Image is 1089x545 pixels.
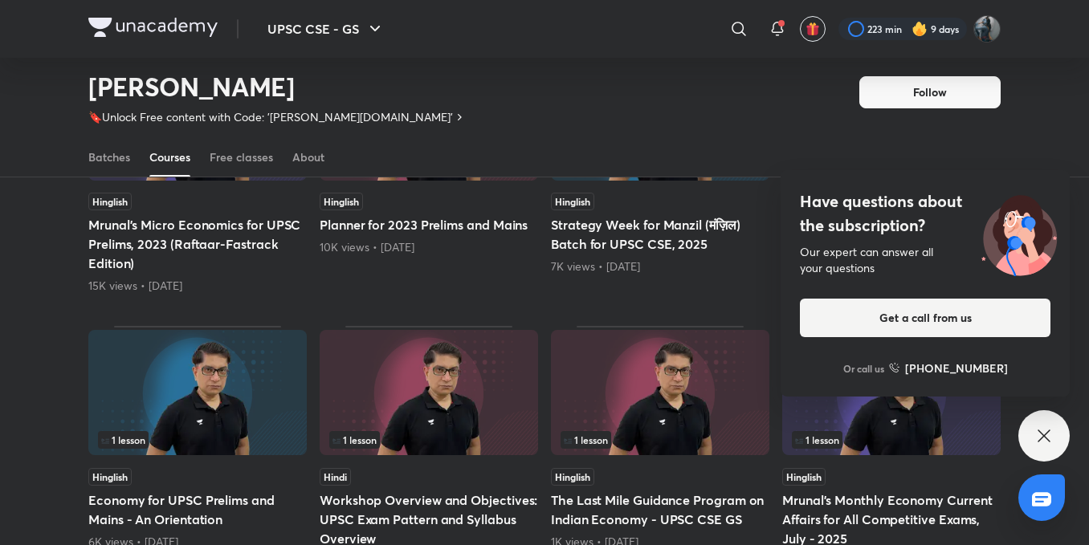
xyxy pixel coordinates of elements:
div: left [98,431,297,449]
button: avatar [800,16,826,42]
div: About [292,149,324,165]
div: 15K views • 2 years ago [88,278,307,294]
div: left [329,431,528,449]
div: infosection [792,431,991,449]
span: Hindi [320,468,351,486]
img: Company Logo [88,18,218,37]
span: 1 lesson [101,435,145,445]
img: Thumbnail [88,330,307,455]
div: infocontainer [329,431,528,449]
div: 7K views • 1 year ago [551,258,769,275]
button: Get a call from us [800,299,1050,337]
a: Company Logo [88,18,218,41]
button: Follow [859,76,1001,108]
div: left [792,431,991,449]
button: UPSC CSE - GS [258,13,394,45]
div: Our expert can answer all your questions [800,244,1050,276]
img: Thumbnail [320,330,538,455]
span: Hinglish [782,468,826,486]
span: Hinglish [88,468,132,486]
img: ttu_illustration_new.svg [969,189,1070,276]
div: Batches [88,149,130,165]
div: infosection [561,431,760,449]
div: infocontainer [792,431,991,449]
h5: Mrunal’s Micro Economics for UPSC Prelims, 2023 (Raftaar-Fastrack Edition) [88,215,307,273]
a: About [292,138,324,177]
h2: [PERSON_NAME] [88,71,466,103]
div: infocontainer [561,431,760,449]
h5: Economy for UPSC Prelims and Mains - An Orientation [88,490,307,529]
h5: Planner for 2023 Prelims and Mains [320,215,538,234]
h6: [PHONE_NUMBER] [905,360,1008,376]
h5: The Last Mile Guidance Program on Indian Economy - UPSC CSE GS [551,490,769,529]
div: 10K views • 2 years ago [320,239,538,255]
p: Or call us [843,361,884,376]
img: Komal [973,15,1001,43]
span: Hinglish [88,193,132,210]
div: Free classes [210,149,273,165]
div: left [561,431,760,449]
span: 1 lesson [564,435,608,445]
span: 1 lesson [332,435,377,445]
a: Batches [88,138,130,177]
img: Thumbnail [551,330,769,455]
p: 🔖Unlock Free content with Code: '[PERSON_NAME][DOMAIN_NAME]' [88,109,453,125]
div: infosection [98,431,297,449]
a: [PHONE_NUMBER] [889,360,1008,376]
span: 1 lesson [795,435,839,445]
div: Courses [149,149,190,165]
a: Courses [149,138,190,177]
span: Hinglish [551,468,594,486]
span: Hinglish [320,193,363,210]
h5: Strategy Week for Manzil (मंज़िल) Batch for UPSC CSE, 2025 [551,215,769,254]
img: streak [912,21,928,37]
span: Follow [913,84,947,100]
span: Hinglish [551,193,594,210]
a: Free classes [210,138,273,177]
h4: Have questions about the subscription? [800,189,1050,238]
img: avatar [806,22,820,36]
div: infocontainer [98,431,297,449]
div: infosection [329,431,528,449]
